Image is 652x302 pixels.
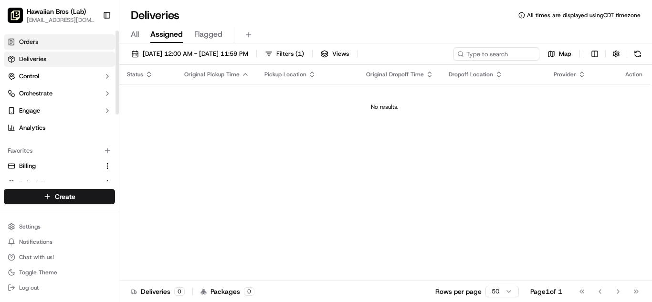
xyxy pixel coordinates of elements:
[4,120,115,135] a: Analytics
[316,47,353,61] button: Views
[67,161,116,169] a: Powered byPylon
[25,62,172,72] input: Got a question? Start typing here...
[90,138,153,148] span: API Documentation
[19,124,45,132] span: Analytics
[530,287,562,296] div: Page 1 of 1
[449,71,493,78] span: Dropoff Location
[527,11,641,19] span: All times are displayed using CDT timezone
[4,143,115,158] div: Favorites
[4,235,115,249] button: Notifications
[81,139,88,147] div: 💻
[131,29,139,40] span: All
[4,176,115,191] button: Refund Requests
[27,7,86,16] button: Hawaiian Bros (Lab)
[143,50,248,58] span: [DATE] 12:00 AM - [DATE] 11:59 PM
[4,69,115,84] button: Control
[19,72,39,81] span: Control
[4,158,115,174] button: Billing
[4,34,115,50] a: Orders
[4,52,115,67] a: Deliveries
[8,162,100,170] a: Billing
[625,71,642,78] div: Action
[19,284,39,292] span: Log out
[453,47,539,61] input: Type to search
[4,281,115,294] button: Log out
[174,287,185,296] div: 0
[4,266,115,279] button: Toggle Theme
[10,38,174,53] p: Welcome 👋
[435,287,482,296] p: Rows per page
[32,101,121,108] div: We're available if you need us!
[131,8,179,23] h1: Deliveries
[184,71,240,78] span: Original Pickup Time
[10,10,29,29] img: Nash
[19,162,36,170] span: Billing
[554,71,576,78] span: Provider
[6,135,77,152] a: 📗Knowledge Base
[162,94,174,105] button: Start new chat
[127,71,143,78] span: Status
[8,8,23,23] img: Hawaiian Bros (Lab)
[19,223,41,230] span: Settings
[27,16,95,24] button: [EMAIL_ADDRESS][DOMAIN_NAME]
[295,50,304,58] span: ( 1 )
[4,86,115,101] button: Orchestrate
[32,91,157,101] div: Start new chat
[19,38,38,46] span: Orders
[19,89,53,98] span: Orchestrate
[150,29,183,40] span: Assigned
[19,138,73,148] span: Knowledge Base
[4,4,99,27] button: Hawaiian Bros (Lab)Hawaiian Bros (Lab)[EMAIL_ADDRESS][DOMAIN_NAME]
[366,71,424,78] span: Original Dropoff Time
[543,47,576,61] button: Map
[19,269,57,276] span: Toggle Theme
[19,55,46,63] span: Deliveries
[194,29,222,40] span: Flagged
[19,179,66,187] span: Refund Requests
[10,139,17,147] div: 📗
[261,47,308,61] button: Filters(1)
[127,47,252,61] button: [DATE] 12:00 AM - [DATE] 11:59 PM
[4,103,115,118] button: Engage
[631,47,644,61] button: Refresh
[10,91,27,108] img: 1736555255976-a54dd68f-1ca7-489b-9aae-adbdc363a1c4
[276,50,304,58] span: Filters
[55,192,75,201] span: Create
[332,50,349,58] span: Views
[4,250,115,264] button: Chat with us!
[19,106,40,115] span: Engage
[123,103,646,111] div: No results.
[4,220,115,233] button: Settings
[19,238,53,246] span: Notifications
[19,253,54,261] span: Chat with us!
[95,162,116,169] span: Pylon
[244,287,254,296] div: 0
[264,71,306,78] span: Pickup Location
[77,135,157,152] a: 💻API Documentation
[131,287,185,296] div: Deliveries
[200,287,254,296] div: Packages
[4,189,115,204] button: Create
[559,50,571,58] span: Map
[8,179,100,187] a: Refund Requests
